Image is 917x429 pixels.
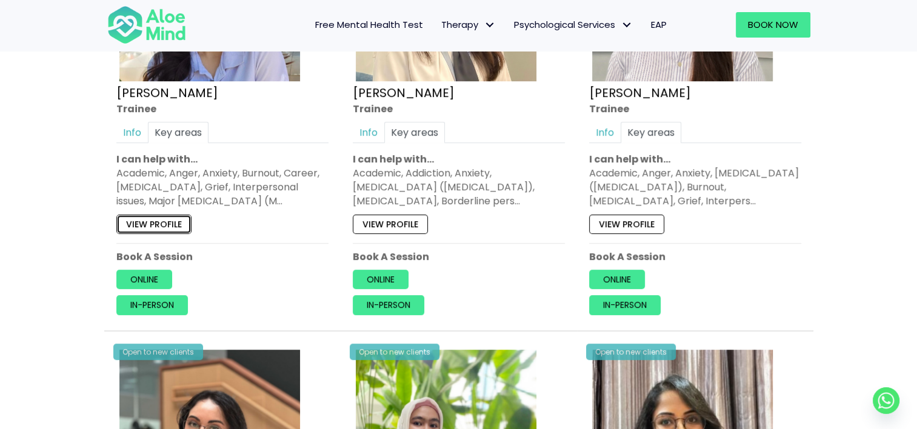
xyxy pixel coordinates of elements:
[736,12,810,38] a: Book Now
[589,122,621,143] a: Info
[353,295,424,314] a: In-person
[148,122,208,143] a: Key areas
[353,270,408,289] a: Online
[116,270,172,289] a: Online
[116,250,328,264] p: Book A Session
[116,101,328,115] div: Trainee
[589,166,801,208] div: Academic, Anger, Anxiety, [MEDICAL_DATA] ([MEDICAL_DATA]), Burnout, [MEDICAL_DATA], Grief, Interp...
[116,295,188,314] a: In-person
[353,101,565,115] div: Trainee
[586,344,676,360] div: Open to new clients
[202,12,676,38] nav: Menu
[589,152,801,166] p: I can help with…
[621,122,681,143] a: Key areas
[353,166,565,208] div: Academic, Addiction, Anxiety, [MEDICAL_DATA] ([MEDICAL_DATA]), [MEDICAL_DATA], Borderline pers…
[441,18,496,31] span: Therapy
[116,84,218,101] a: [PERSON_NAME]
[353,84,455,101] a: [PERSON_NAME]
[384,122,445,143] a: Key areas
[589,250,801,264] p: Book A Session
[353,122,384,143] a: Info
[353,152,565,166] p: I can help with…
[589,84,691,101] a: [PERSON_NAME]
[113,344,203,360] div: Open to new clients
[107,5,186,45] img: Aloe mind Logo
[618,16,636,34] span: Psychological Services: submenu
[432,12,505,38] a: TherapyTherapy: submenu
[353,214,428,233] a: View profile
[589,101,801,115] div: Trainee
[116,122,148,143] a: Info
[589,214,664,233] a: View profile
[589,270,645,289] a: Online
[116,152,328,166] p: I can help with…
[514,18,633,31] span: Psychological Services
[589,295,661,314] a: In-person
[116,214,192,233] a: View profile
[873,387,899,414] a: Whatsapp
[306,12,432,38] a: Free Mental Health Test
[748,18,798,31] span: Book Now
[116,166,328,208] div: Academic, Anger, Anxiety, Burnout, Career, [MEDICAL_DATA], Grief, Interpersonal issues, Major [ME...
[642,12,676,38] a: EAP
[353,250,565,264] p: Book A Session
[651,18,667,31] span: EAP
[505,12,642,38] a: Psychological ServicesPsychological Services: submenu
[350,344,439,360] div: Open to new clients
[315,18,423,31] span: Free Mental Health Test
[481,16,499,34] span: Therapy: submenu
